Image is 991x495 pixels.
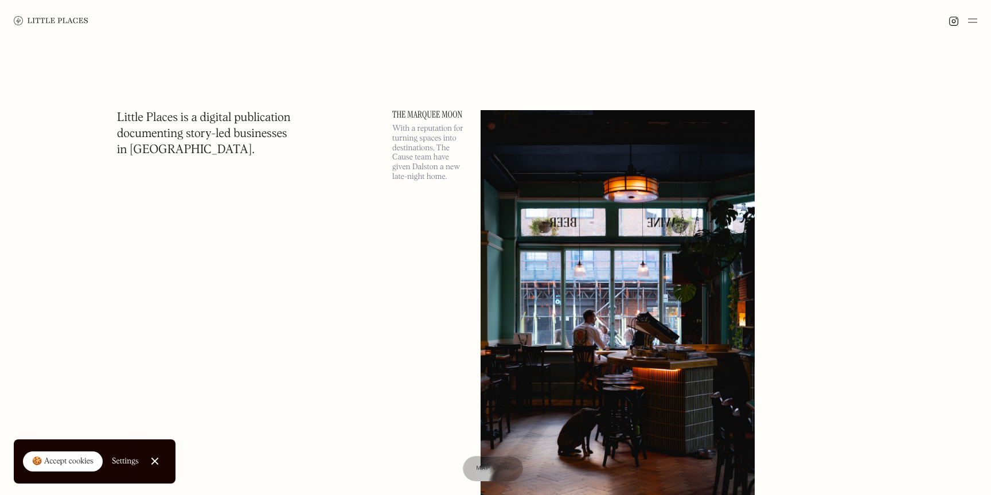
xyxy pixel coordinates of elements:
[463,456,524,481] a: Map view
[117,110,291,158] h1: Little Places is a digital publication documenting story-led businesses in [GEOGRAPHIC_DATA].
[112,457,139,465] div: Settings
[143,450,166,473] a: Close Cookie Popup
[392,110,467,119] a: The Marquee Moon
[23,451,103,472] a: 🍪 Accept cookies
[477,465,510,471] span: Map view
[32,456,93,467] div: 🍪 Accept cookies
[392,124,467,182] p: With a reputation for turning spaces into destinations, The Cause team have given Dalston a new l...
[112,449,139,474] a: Settings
